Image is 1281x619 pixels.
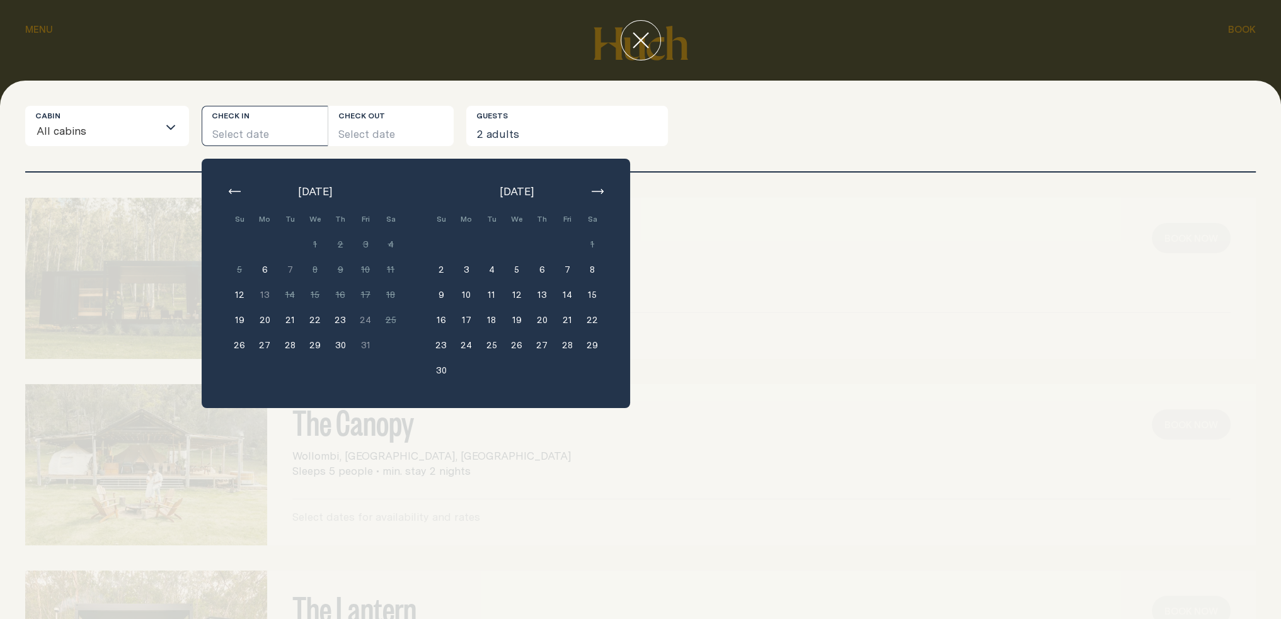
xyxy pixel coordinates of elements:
button: 17 [353,282,378,307]
button: 21 [554,307,580,332]
button: 18 [378,282,403,307]
button: 14 [554,282,580,307]
button: 2 [328,232,353,257]
button: 27 [252,332,277,358]
button: 30 [428,358,454,383]
button: 6 [252,257,277,282]
button: 17 [454,307,479,332]
span: [DATE] [298,184,332,199]
div: Su [428,207,454,232]
button: 30 [328,332,353,358]
button: 2 [428,257,454,282]
button: 24 [454,332,479,358]
input: Search for option [87,119,158,145]
div: Tu [479,207,504,232]
button: 16 [428,307,454,332]
button: 8 [580,257,605,282]
button: 24 [353,307,378,332]
button: 26 [227,332,252,358]
button: 15 [302,282,328,307]
span: All cabins [36,116,87,145]
button: 9 [428,282,454,307]
button: 29 [580,332,605,358]
button: 26 [504,332,529,358]
button: 18 [479,307,504,332]
button: 13 [252,282,277,307]
div: Th [529,207,554,232]
button: 10 [353,257,378,282]
button: 4 [479,257,504,282]
button: 10 [454,282,479,307]
button: 6 [529,257,554,282]
button: 4 [378,232,403,257]
div: Th [328,207,353,232]
button: 25 [479,332,504,358]
button: 29 [302,332,328,358]
button: 19 [227,307,252,332]
button: Select date [202,106,328,146]
button: 12 [227,282,252,307]
div: Mo [454,207,479,232]
div: Su [227,207,252,232]
button: close [621,20,661,60]
button: 28 [277,332,302,358]
button: 31 [353,332,378,358]
button: 19 [504,307,529,332]
div: Fri [353,207,378,232]
button: Select date [328,106,454,146]
button: 22 [580,307,605,332]
button: 20 [529,307,554,332]
button: 1 [302,232,328,257]
button: 14 [277,282,302,307]
button: 12 [504,282,529,307]
button: 11 [479,282,504,307]
button: 2 adults [466,106,668,146]
button: 3 [353,232,378,257]
div: Tu [277,207,302,232]
button: 11 [378,257,403,282]
div: Fri [554,207,580,232]
button: 5 [227,257,252,282]
button: 27 [529,332,554,358]
button: 23 [428,332,454,358]
button: 20 [252,307,277,332]
div: We [504,207,529,232]
div: Sa [580,207,605,232]
button: 21 [277,307,302,332]
button: 7 [554,257,580,282]
label: Guests [476,111,508,121]
button: 8 [302,257,328,282]
div: Mo [252,207,277,232]
button: 28 [554,332,580,358]
button: 22 [302,307,328,332]
div: Sa [378,207,403,232]
button: 25 [378,307,403,332]
div: Search for option [25,106,189,146]
button: 1 [580,232,605,257]
span: [DATE] [500,184,534,199]
button: 16 [328,282,353,307]
button: 13 [529,282,554,307]
button: 5 [504,257,529,282]
div: We [302,207,328,232]
button: 3 [454,257,479,282]
button: 23 [328,307,353,332]
button: 15 [580,282,605,307]
button: 7 [277,257,302,282]
button: 9 [328,257,353,282]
